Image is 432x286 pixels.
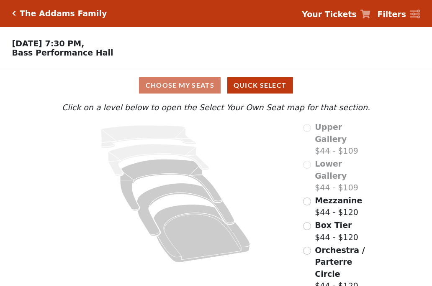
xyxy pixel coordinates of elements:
span: Box Tier [315,220,352,230]
strong: Filters [377,10,406,19]
strong: Your Tickets [302,10,357,19]
path: Lower Gallery - Seats Available: 0 [108,144,209,176]
span: Orchestra / Parterre Circle [315,246,365,278]
label: $44 - $120 [315,219,358,243]
a: Filters [377,8,420,20]
label: $44 - $109 [315,158,372,194]
h5: The Addams Family [20,9,107,18]
label: $44 - $109 [315,121,372,157]
span: Lower Gallery [315,159,347,180]
span: Mezzanine [315,196,362,205]
label: $44 - $120 [315,195,362,218]
path: Upper Gallery - Seats Available: 0 [101,125,196,148]
span: Upper Gallery [315,122,347,144]
p: Click on a level below to open the Select Your Own Seat map for that section. [60,101,372,114]
button: Quick Select [227,77,293,94]
a: Your Tickets [302,8,370,20]
path: Orchestra / Parterre Circle - Seats Available: 230 [154,205,250,263]
a: Click here to go back to filters [12,10,16,16]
